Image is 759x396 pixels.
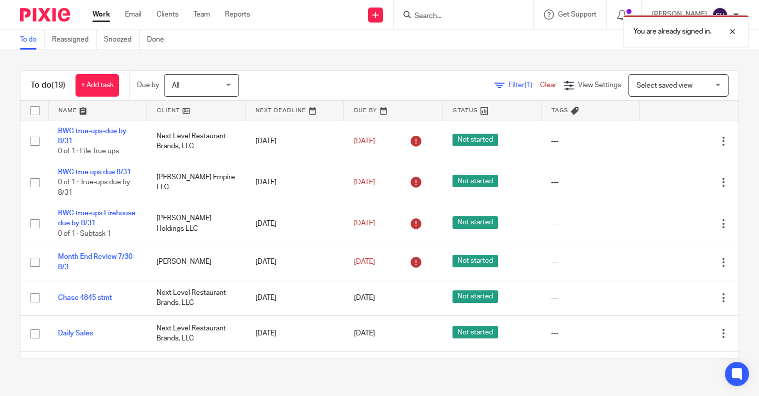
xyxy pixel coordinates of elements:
[354,138,375,145] span: [DATE]
[20,30,44,50] a: To do
[578,82,621,89] span: View Settings
[452,175,498,187] span: Not started
[137,80,159,90] p: Due by
[58,294,112,301] a: Chase 4845 stmt
[20,8,70,22] img: Pixie
[452,134,498,146] span: Not started
[75,74,119,97] a: + Add task
[452,326,498,338] span: Not started
[524,82,532,89] span: (1)
[551,219,629,229] div: ---
[156,10,178,20] a: Clients
[146,351,245,387] td: D&R [PERSON_NAME] Enterprises LLC
[146,244,245,280] td: [PERSON_NAME]
[58,169,131,176] a: BWC true ups due 8/31
[633,27,711,37] p: You are already signed in.
[354,258,375,265] span: [DATE]
[540,82,556,89] a: Clear
[30,80,65,91] h1: To do
[146,316,245,351] td: Next Level Restaurant Brands, LLC
[245,280,344,315] td: [DATE]
[147,30,171,50] a: Done
[92,10,110,20] a: Work
[125,10,141,20] a: Email
[551,328,629,338] div: ---
[508,82,540,89] span: Filter
[146,121,245,162] td: Next Level Restaurant Brands, LLC
[58,179,130,196] span: 0 of 1 · True-ups due by 8/31
[51,81,65,89] span: (19)
[58,330,93,337] a: Daily Sales
[245,351,344,387] td: [DATE]
[245,162,344,203] td: [DATE]
[146,203,245,244] td: [PERSON_NAME] Holdings LLC
[58,148,119,155] span: 0 of 1 · File True ups
[104,30,139,50] a: Snoozed
[58,230,111,237] span: 0 of 1 · Subtask 1
[551,177,629,187] div: ---
[354,179,375,186] span: [DATE]
[146,162,245,203] td: [PERSON_NAME] Empire LLC
[551,136,629,146] div: ---
[354,330,375,337] span: [DATE]
[551,257,629,267] div: ---
[58,128,126,145] a: BWC true-ups-due by 8/31
[245,121,344,162] td: [DATE]
[551,293,629,303] div: ---
[354,294,375,301] span: [DATE]
[245,316,344,351] td: [DATE]
[172,82,179,89] span: All
[245,244,344,280] td: [DATE]
[452,216,498,229] span: Not started
[636,82,692,89] span: Select saved view
[712,7,728,23] img: svg%3E
[452,255,498,267] span: Not started
[551,108,568,113] span: Tags
[245,203,344,244] td: [DATE]
[58,210,135,227] a: BWC true-ups Firehouse due by 8/31
[225,10,250,20] a: Reports
[193,10,210,20] a: Team
[452,290,498,303] span: Not started
[58,253,135,270] a: Month End Review 7/30-8/3
[146,280,245,315] td: Next Level Restaurant Brands, LLC
[354,220,375,227] span: [DATE]
[52,30,96,50] a: Reassigned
